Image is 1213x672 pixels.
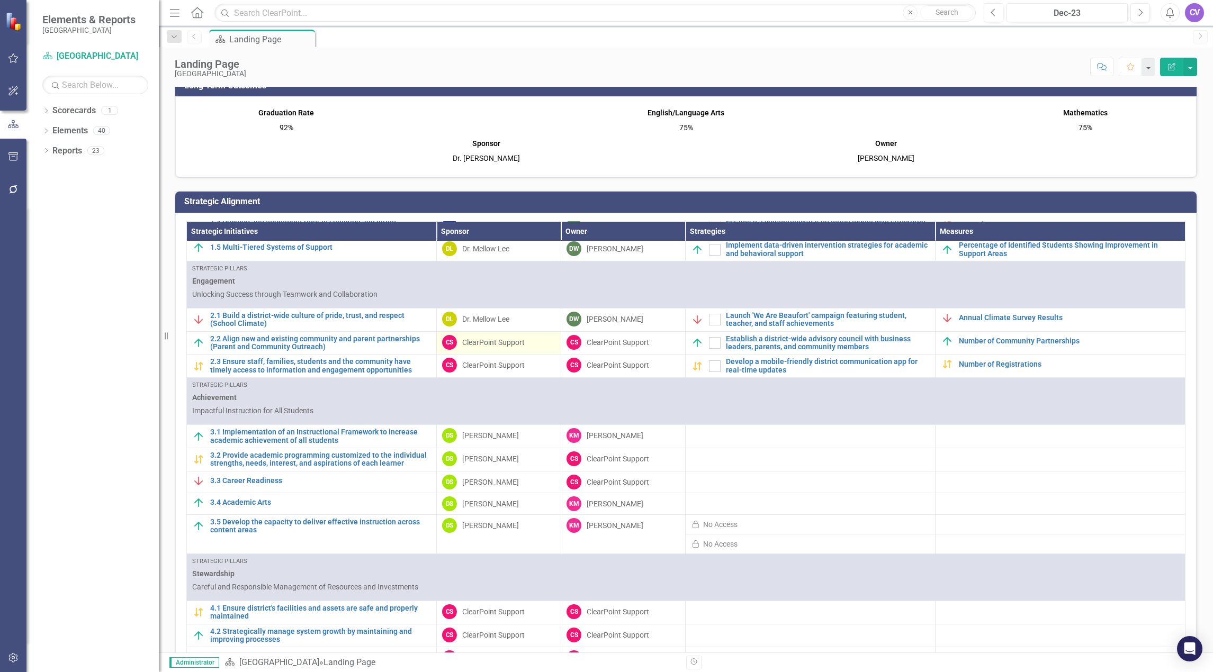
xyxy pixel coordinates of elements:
[936,8,958,16] span: Search
[192,405,1180,416] p: Impactful Instruction for All Students
[52,105,96,117] a: Scorecards
[462,430,519,441] div: [PERSON_NAME]
[567,358,581,373] div: CS
[192,557,1180,566] div: Strategic Pillars
[567,451,581,466] div: CS
[648,108,724,117] strong: English/Language Arts
[52,145,82,157] a: Reports
[192,241,205,254] img: On Target
[691,243,704,256] img: On Target
[587,360,649,370] div: ClearPoint Support
[587,520,643,531] div: [PERSON_NAME]
[789,151,984,164] p: [PERSON_NAME]
[691,360,704,373] img: Caution
[442,312,457,326] div: DL
[192,606,205,619] img: Caution
[1063,108,1108,117] strong: Mathematics
[462,337,525,348] div: ClearPoint Support
[192,392,1180,403] span: Achievement
[959,360,1180,368] a: Number of Registrations
[1007,3,1128,22] button: Dec-23
[192,453,205,466] img: Caution
[210,335,431,351] a: 2.2 Align new and existing community and parent partnerships (Parent and Community Outreach)
[442,475,457,489] div: DS
[442,428,457,443] div: DS
[1010,7,1124,20] div: Dec-23
[567,650,581,665] div: CS
[703,519,738,530] div: No Access
[192,629,205,642] img: On Target
[52,125,88,137] a: Elements
[169,657,219,668] span: Administrator
[462,453,519,464] div: [PERSON_NAME]
[42,50,148,62] a: [GEOGRAPHIC_DATA]
[941,335,954,348] img: On Target
[567,241,581,256] div: DW
[587,477,649,487] div: ClearPoint Support
[42,13,136,26] span: Elements & Reports
[587,606,649,617] div: ClearPoint Support
[1185,3,1204,22] button: CV
[192,475,205,487] img: Below Plan
[442,496,457,511] div: DS
[703,539,738,549] div: No Access
[239,657,319,667] a: [GEOGRAPHIC_DATA]
[184,197,1191,206] h3: Strategic Alignment
[192,360,205,373] img: Caution
[192,520,205,532] img: On Target
[567,518,581,533] div: KM
[184,81,1191,90] h3: Long Term Outcomes
[175,58,246,70] div: Landing Page
[472,139,500,148] strong: Sponsor
[462,477,519,487] div: [PERSON_NAME]
[42,26,136,34] small: [GEOGRAPHIC_DATA]
[587,243,643,254] div: [PERSON_NAME]
[42,76,148,94] input: Search Below...
[587,337,649,348] div: ClearPoint Support
[189,120,384,133] p: 92%
[567,628,581,642] div: CS
[324,657,375,667] div: Landing Page
[101,106,118,115] div: 1
[210,477,431,485] a: 3.3 Career Readiness
[192,496,205,509] img: On Target
[875,139,897,148] strong: Owner
[726,241,930,258] a: Implement data-driven intervention strategies for academic and behavioral support
[442,518,457,533] div: DS
[462,630,525,640] div: ClearPoint Support
[959,337,1180,345] a: Number of Community Partnerships
[442,451,457,466] div: DS
[192,568,1180,579] span: Stewardship
[567,475,581,489] div: CS
[462,360,525,370] div: ClearPoint Support
[210,358,431,374] a: 2.3 Ensure staff, families, students and the community have timely access to information and enga...
[462,606,525,617] div: ClearPoint Support
[589,120,784,133] p: 75%
[726,358,930,374] a: Develop a mobile-friendly district communication app for real-time updates
[389,151,584,164] p: Dr. [PERSON_NAME]
[210,243,431,251] a: 1.5 Multi-Tiered Systems of Support
[959,241,1180,258] a: Percentage of Identified Students Showing Improvement in Support Areas
[587,630,649,640] div: ClearPoint Support
[214,4,976,22] input: Search ClearPoint...
[192,430,205,443] img: On Target
[210,604,431,621] a: 4.1 Ensure district's facilities and assets are safe and properly maintained
[989,120,1182,133] p: 75%
[587,498,643,509] div: [PERSON_NAME]
[587,430,643,441] div: [PERSON_NAME]
[192,650,205,663] img: Caution
[462,520,519,531] div: [PERSON_NAME]
[462,243,509,254] div: Dr. Mellow Lee
[192,313,205,326] img: Below Plan
[210,628,431,644] a: 4.2 Strategically manage system growth by maintaining and improving processes
[192,289,1180,299] p: Unlocking Success through Teamwork and Collaboration
[442,604,457,619] div: CS
[192,381,1180,389] div: Strategic Pillars
[941,312,954,324] img: Below Plan
[726,312,930,328] a: Launch 'We Are Beaufort' campaign featuring student, teacher, and staff achievements
[229,33,312,46] div: Landing Page
[192,276,1180,286] span: Engagement
[587,453,649,464] div: ClearPoint Support
[442,628,457,642] div: CS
